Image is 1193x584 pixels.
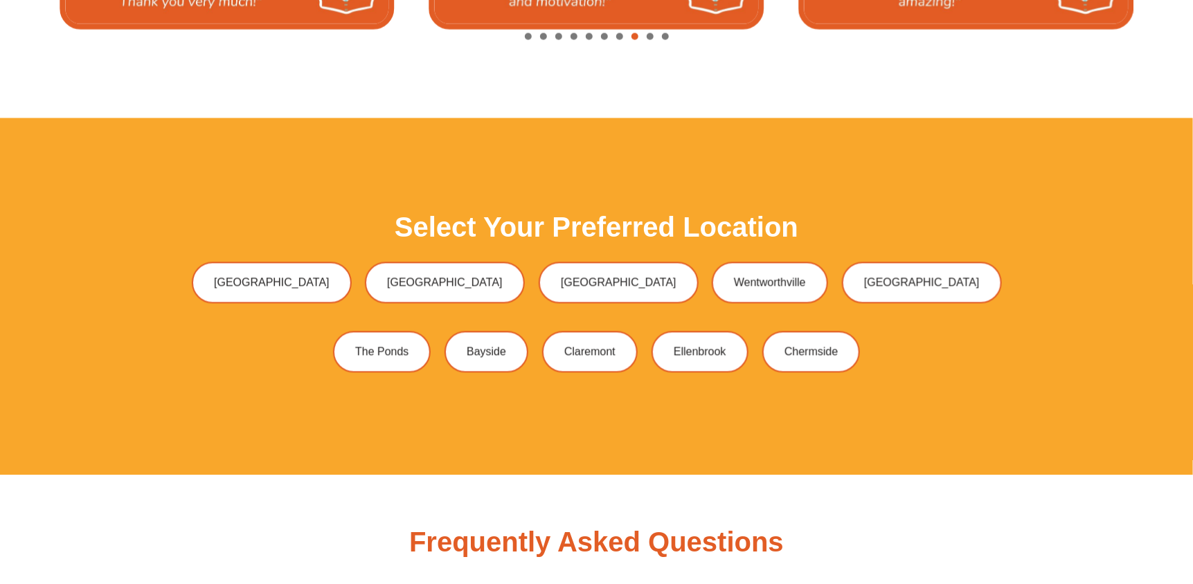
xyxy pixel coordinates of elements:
[601,33,608,40] span: Go to slide 6
[409,529,784,556] h3: Frequently Asked Questions
[387,277,503,289] span: [GEOGRAPHIC_DATA]
[864,277,980,289] span: [GEOGRAPHIC_DATA]
[616,33,623,40] span: Go to slide 7
[762,331,860,373] a: Chermside
[539,262,699,304] a: [GEOGRAPHIC_DATA]
[662,33,669,40] span: Go to slide 10
[674,347,726,358] span: Ellenbrook
[586,33,593,40] span: Go to slide 5
[647,33,654,40] span: Go to slide 9
[784,347,838,358] span: Chermside
[631,33,638,40] span: Go to slide 8
[445,331,528,373] a: Bayside
[571,33,577,40] span: Go to slide 4
[525,33,532,40] span: Go to slide 1
[734,277,806,289] span: Wentworthville
[652,331,748,373] a: Ellenbrook
[365,262,525,304] a: [GEOGRAPHIC_DATA]
[540,33,547,40] span: Go to slide 2
[842,262,1002,304] a: [GEOGRAPHIC_DATA]
[542,331,638,373] a: Claremont
[355,347,409,358] span: The Ponds
[962,428,1193,584] iframe: Chat Widget
[214,277,330,289] span: [GEOGRAPHIC_DATA]
[395,214,798,241] h3: Select Your Preferred Location
[712,262,828,304] a: Wentworthville
[561,277,676,289] span: [GEOGRAPHIC_DATA]
[564,347,616,358] span: Claremont
[555,33,562,40] span: Go to slide 3
[333,331,431,373] a: The Ponds
[192,262,352,304] a: [GEOGRAPHIC_DATA]
[467,347,506,358] span: Bayside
